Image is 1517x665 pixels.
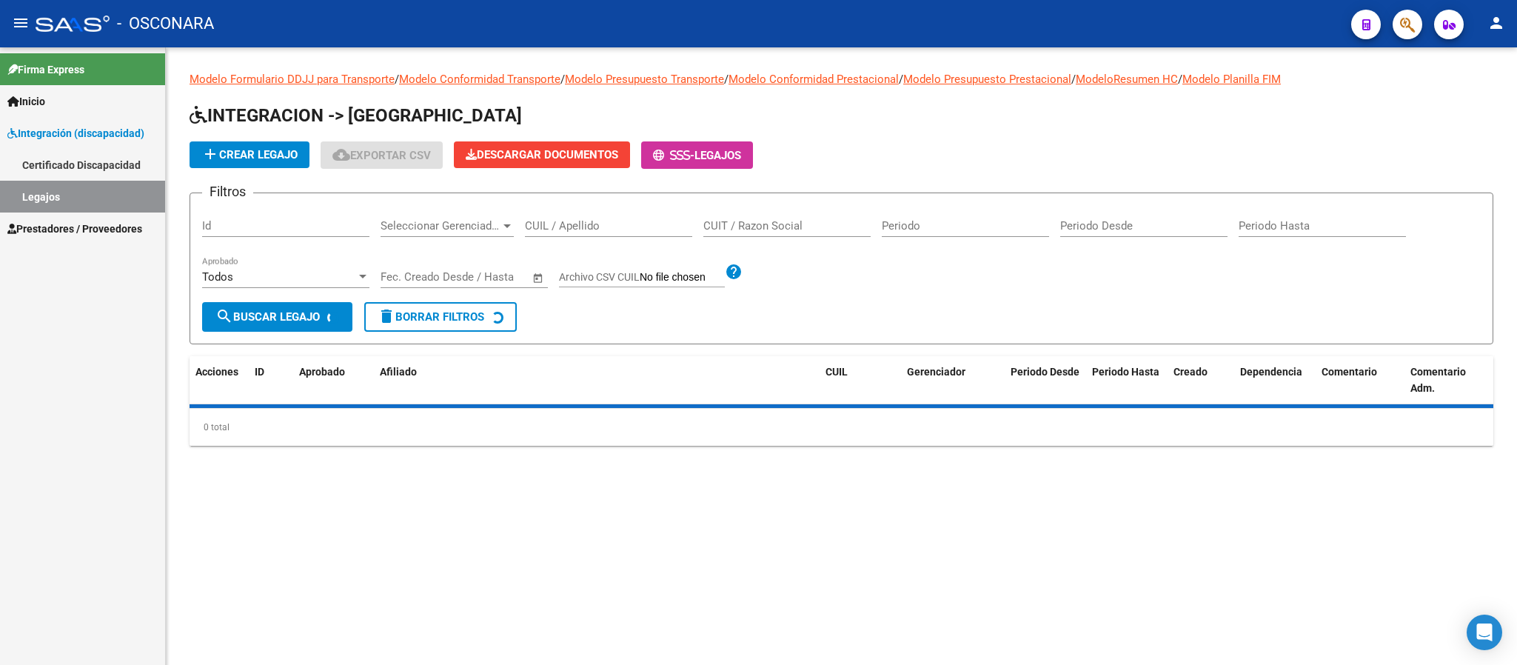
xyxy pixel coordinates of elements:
[454,270,526,284] input: Fecha fin
[201,145,219,163] mat-icon: add
[201,148,298,161] span: Crear Legajo
[12,14,30,32] mat-icon: menu
[380,366,417,378] span: Afiliado
[1086,356,1168,405] datatable-header-cell: Periodo Hasta
[1173,366,1208,378] span: Creado
[1092,366,1159,378] span: Periodo Hasta
[640,271,725,284] input: Archivo CSV CUIL
[559,271,640,283] span: Archivo CSV CUIL
[202,181,253,202] h3: Filtros
[1487,14,1505,32] mat-icon: person
[7,93,45,110] span: Inicio
[321,141,443,169] button: Exportar CSV
[1011,366,1079,378] span: Periodo Desde
[1076,73,1178,86] a: ModeloResumen HC
[202,302,352,332] button: Buscar Legajo
[255,366,264,378] span: ID
[1182,73,1281,86] a: Modelo Planilla FIM
[117,7,214,40] span: - OSCONARA
[293,356,352,405] datatable-header-cell: Aprobado
[7,221,142,237] span: Prestadores / Proveedores
[7,125,144,141] span: Integración (discapacidad)
[190,105,522,126] span: INTEGRACION -> [GEOGRAPHIC_DATA]
[454,141,630,168] button: Descargar Documentos
[190,73,395,86] a: Modelo Formulario DDJJ para Transporte
[907,366,965,378] span: Gerenciador
[190,141,309,168] button: Crear Legajo
[1168,356,1234,405] datatable-header-cell: Creado
[1404,356,1493,405] datatable-header-cell: Comentario Adm.
[190,71,1493,446] div: / / / / / /
[399,73,560,86] a: Modelo Conformidad Transporte
[299,366,345,378] span: Aprobado
[332,149,431,162] span: Exportar CSV
[332,146,350,164] mat-icon: cloud_download
[1240,366,1302,378] span: Dependencia
[378,307,395,325] mat-icon: delete
[1467,615,1502,650] div: Open Intercom Messenger
[1410,366,1466,395] span: Comentario Adm.
[1005,356,1086,405] datatable-header-cell: Periodo Desde
[190,409,1493,446] div: 0 total
[901,356,1005,405] datatable-header-cell: Gerenciador
[215,307,233,325] mat-icon: search
[381,219,500,233] span: Seleccionar Gerenciador
[215,310,320,324] span: Buscar Legajo
[190,356,249,405] datatable-header-cell: Acciones
[374,356,820,405] datatable-header-cell: Afiliado
[466,148,618,161] span: Descargar Documentos
[903,73,1071,86] a: Modelo Presupuesto Prestacional
[381,270,441,284] input: Fecha inicio
[7,61,84,78] span: Firma Express
[1322,366,1377,378] span: Comentario
[725,263,743,281] mat-icon: help
[820,356,901,405] datatable-header-cell: CUIL
[826,366,848,378] span: CUIL
[729,73,899,86] a: Modelo Conformidad Prestacional
[530,270,547,287] button: Open calendar
[364,302,517,332] button: Borrar Filtros
[1234,356,1316,405] datatable-header-cell: Dependencia
[202,270,233,284] span: Todos
[653,149,694,162] span: -
[195,366,238,378] span: Acciones
[1316,356,1404,405] datatable-header-cell: Comentario
[694,149,741,162] span: Legajos
[641,141,753,169] button: -Legajos
[565,73,724,86] a: Modelo Presupuesto Transporte
[249,356,293,405] datatable-header-cell: ID
[378,310,484,324] span: Borrar Filtros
